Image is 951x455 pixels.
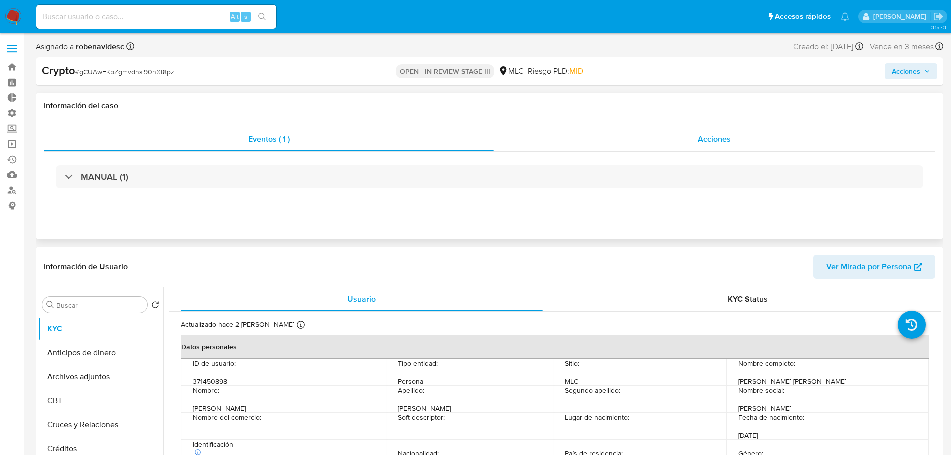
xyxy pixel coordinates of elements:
[151,301,159,312] button: Volver al orden por defecto
[885,63,937,79] button: Acciones
[38,413,163,437] button: Cruces y Relaciones
[793,40,863,53] div: Creado el: [DATE]
[865,40,868,53] span: -
[193,366,236,375] p: ID de usuario :
[193,438,243,447] p: Identificación :
[873,12,930,21] p: nicolas.tyrkiel@mercadolibre.com
[892,63,920,79] span: Acciones
[870,41,934,52] span: Vence en 3 meses
[567,390,623,399] p: Segundo apellido :
[813,255,935,279] button: Ver Mirada por Persona
[240,366,274,375] p: 371450898
[396,64,494,78] p: OPEN - IN REVIEW STAGE III
[38,365,163,389] button: Archivos adjuntos
[754,371,866,380] p: [PERSON_NAME] [PERSON_NAME]
[181,320,294,329] p: Actualizado hace 2 [PERSON_NAME]
[424,366,450,375] p: Persona
[528,66,583,77] span: Riesgo PLD:
[728,293,768,305] span: KYC Status
[754,438,779,447] p: Género :
[265,414,267,423] p: -
[252,10,272,24] button: search-icon
[36,41,124,52] span: Asignado a
[247,438,298,447] p: RUT 262997790
[231,12,239,21] span: Alt
[567,414,632,423] p: Lugar de nacimiento :
[347,293,376,305] span: Usuario
[567,366,582,375] p: Sitio :
[38,341,163,365] button: Anticipos de dinero
[567,438,625,447] p: País de residencia :
[380,366,420,375] p: Tipo entidad :
[223,390,278,399] p: [PERSON_NAME]
[635,414,637,423] p: -
[380,414,427,423] p: Soft descriptor :
[44,262,128,272] h1: Información de Usuario
[498,66,524,77] div: MLC
[425,438,435,447] p: CU
[629,438,637,447] p: CL
[804,390,859,399] p: [PERSON_NAME]
[38,317,163,341] button: KYC
[44,101,935,111] h1: Información del caso
[74,41,124,52] b: robenavidesc
[698,133,731,145] span: Acciones
[775,11,831,22] span: Accesos rápidos
[627,390,629,399] p: -
[42,62,75,78] b: Crypto
[193,414,261,423] p: Nombre del comercio :
[56,301,143,310] input: Buscar
[380,438,421,447] p: Nacionalidad :
[754,390,800,399] p: Nombre social :
[431,414,433,423] p: -
[36,10,276,23] input: Buscar usuario o caso...
[56,165,923,188] div: MANUAL (1)
[824,414,845,423] p: [DATE]
[569,65,583,77] span: MID
[783,438,785,447] p: -
[933,11,944,22] a: Salir
[754,362,811,371] p: Nombre completo :
[248,133,290,145] span: Eventos ( 1 )
[244,12,247,21] span: s
[826,255,912,279] span: Ver Mirada por Persona
[181,335,929,359] th: Datos personales
[38,389,163,413] button: CBT
[380,390,406,399] p: Apellido :
[754,414,820,423] p: Fecha de nacimiento :
[586,366,600,375] p: MLC
[193,390,219,399] p: Nombre :
[46,301,54,309] button: Buscar
[75,67,174,77] span: # gCUAwFKbZgmvdnsi90hXt8pz
[81,171,128,182] h3: MANUAL (1)
[841,12,849,21] a: Notificaciones
[410,390,465,399] p: [PERSON_NAME]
